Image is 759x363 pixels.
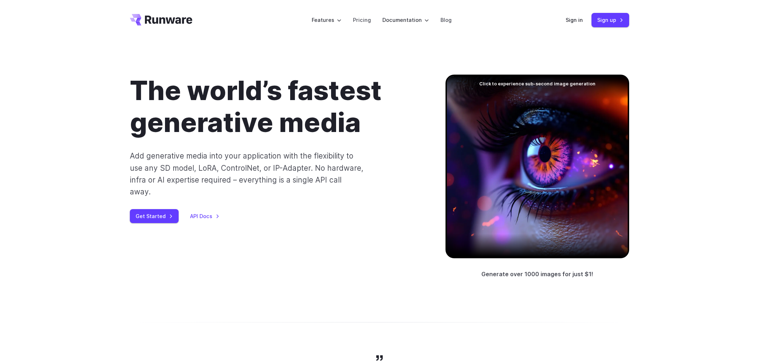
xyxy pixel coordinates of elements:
[440,16,452,24] a: Blog
[312,16,341,24] label: Features
[130,150,364,198] p: Add generative media into your application with the flexibility to use any SD model, LoRA, Contro...
[566,16,583,24] a: Sign in
[130,75,423,138] h1: The world’s fastest generative media
[353,16,371,24] a: Pricing
[481,270,593,279] p: Generate over 1000 images for just $1!
[382,16,429,24] label: Documentation
[591,13,629,27] a: Sign up
[130,14,192,25] a: Go to /
[130,209,179,223] a: Get Started
[190,212,220,220] a: API Docs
